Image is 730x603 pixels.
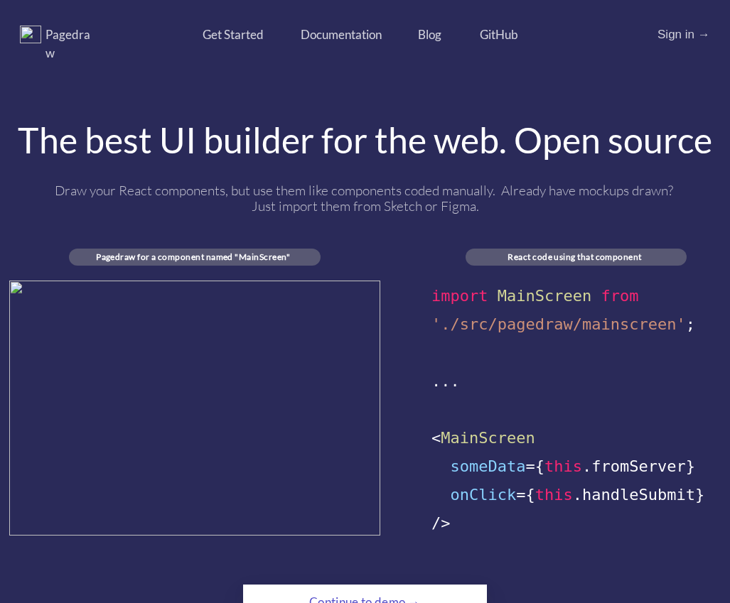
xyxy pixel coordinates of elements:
[601,287,638,305] span: from
[657,26,710,63] a: Sign in →
[20,26,119,62] a: Pagedraw
[451,486,517,504] span: onClick
[431,424,721,452] div: <
[203,26,264,44] a: Get Started
[480,26,518,44] a: GitHub
[431,287,488,305] span: import
[544,457,582,475] span: this
[418,26,442,44] a: Blog
[69,251,318,262] div: Pagedraw for a component named "MainScreen"
[498,287,591,305] span: MainScreen
[431,310,721,339] div: ;
[431,315,686,333] span: './src/pagedraw/mainscreen'
[466,251,684,262] div: React code using that component
[535,486,573,504] span: this
[9,122,721,158] div: The best UI builder for the web. Open source
[451,457,526,475] span: someData
[431,367,721,396] div: ...
[431,481,721,509] div: ={ .handleSubmit}
[431,452,721,481] div: ={ .fromServer}
[47,183,683,214] div: Draw your React components, but use them like components coded manually. Already have mockups dra...
[301,26,382,44] a: Documentation
[45,26,99,62] div: Pagedraw
[431,509,721,538] div: />
[441,429,535,447] span: MainScreen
